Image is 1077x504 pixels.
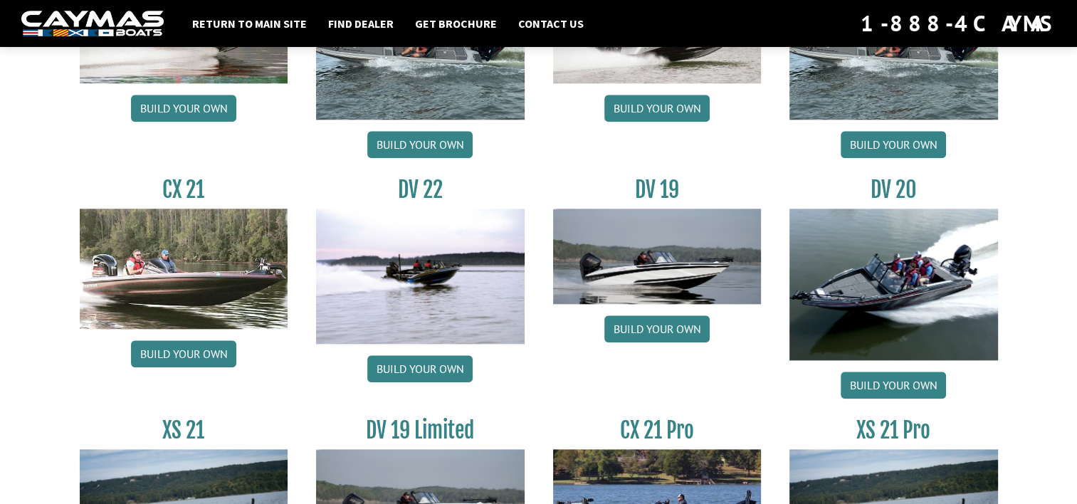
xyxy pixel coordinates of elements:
div: 1-888-4CAYMAS [861,8,1056,39]
h3: XS 21 [80,417,288,443]
img: CX21_thumb.jpg [80,209,288,328]
img: DV22_original_motor_cropped_for_caymas_connect.jpg [316,209,525,344]
h3: DV 20 [789,177,998,203]
a: Return to main site [185,14,314,33]
a: Build your own [604,95,710,122]
img: DV_20_from_website_for_caymas_connect.png [789,209,998,360]
a: Build your own [131,340,236,367]
a: Get Brochure [408,14,504,33]
a: Build your own [841,372,946,399]
a: Build your own [131,95,236,122]
a: Contact Us [511,14,591,33]
h3: XS 21 Pro [789,417,998,443]
a: Build your own [841,131,946,158]
a: Build your own [367,131,473,158]
a: Find Dealer [321,14,401,33]
h3: DV 19 [553,177,762,203]
h3: DV 19 Limited [316,417,525,443]
h3: CX 21 Pro [553,417,762,443]
a: Build your own [604,315,710,342]
img: white-logo-c9c8dbefe5ff5ceceb0f0178aa75bf4bb51f6bca0971e226c86eb53dfe498488.png [21,11,164,37]
h3: DV 22 [316,177,525,203]
img: dv-19-ban_from_website_for_caymas_connect.png [553,209,762,304]
h3: CX 21 [80,177,288,203]
a: Build your own [367,355,473,382]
